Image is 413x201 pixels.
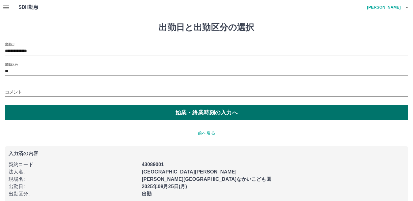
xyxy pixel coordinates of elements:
button: 始業・終業時刻の入力へ [5,105,408,120]
p: 出勤区分 : [9,190,138,198]
b: [PERSON_NAME][GEOGRAPHIC_DATA]なかいこども園 [142,177,271,182]
b: 出勤 [142,191,152,196]
b: [GEOGRAPHIC_DATA][PERSON_NAME] [142,169,237,174]
b: 2025年08月25日(月) [142,184,187,189]
p: 契約コード : [9,161,138,168]
h1: 出勤日と出勤区分の選択 [5,22,408,33]
p: 入力済の内容 [9,151,404,156]
b: 43089001 [142,162,164,167]
label: 出勤区分 [5,62,18,67]
p: 法人名 : [9,168,138,176]
p: 出勤日 : [9,183,138,190]
p: 前へ戻る [5,130,408,136]
p: 現場名 : [9,176,138,183]
label: 出勤日 [5,42,15,47]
